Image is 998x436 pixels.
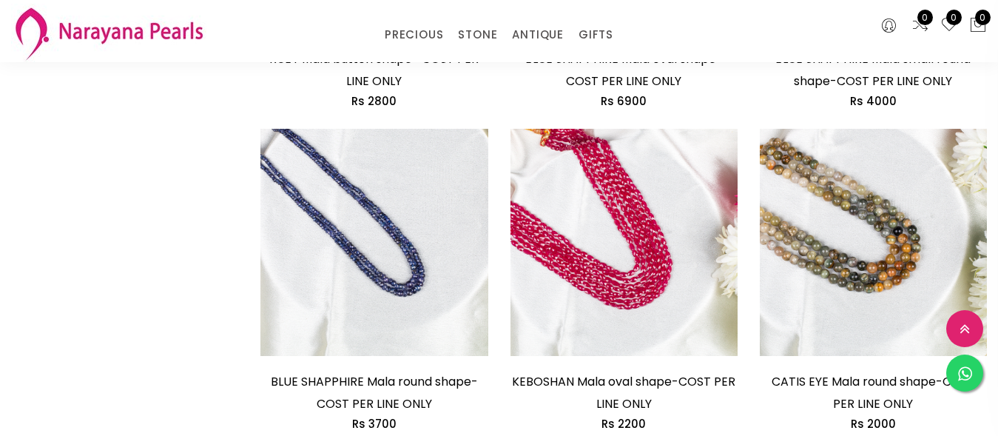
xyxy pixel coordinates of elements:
[850,93,897,109] span: Rs 4000
[601,93,647,109] span: Rs 6900
[271,373,478,412] a: BLUE SHAPPHIRE Mala round shape-COST PER LINE ONLY
[601,416,646,432] span: Rs 2200
[352,416,397,432] span: Rs 3700
[351,93,397,109] span: Rs 2800
[772,373,975,412] a: CATIS EYE Mala round shape-COST PER LINE ONLY
[911,16,929,36] a: 0
[525,50,723,90] a: BLUE SHAPPHIRE Mala oval shape-COST PER LINE ONLY
[385,24,443,46] a: PRECIOUS
[917,10,933,25] span: 0
[940,16,958,36] a: 0
[946,10,962,25] span: 0
[512,373,735,412] a: KEBOSHAN Mala oval shape-COST PER LINE ONLY
[975,10,991,25] span: 0
[851,416,896,432] span: Rs 2000
[458,24,497,46] a: STONE
[269,50,479,90] a: RUBY Mala button shape -COST PER LINE ONLY
[969,16,987,36] button: 0
[512,24,564,46] a: ANTIQUE
[579,24,613,46] a: GIFTS
[775,50,971,90] a: BLUE SHAPPHIRE Mala small round shape-COST PER LINE ONLY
